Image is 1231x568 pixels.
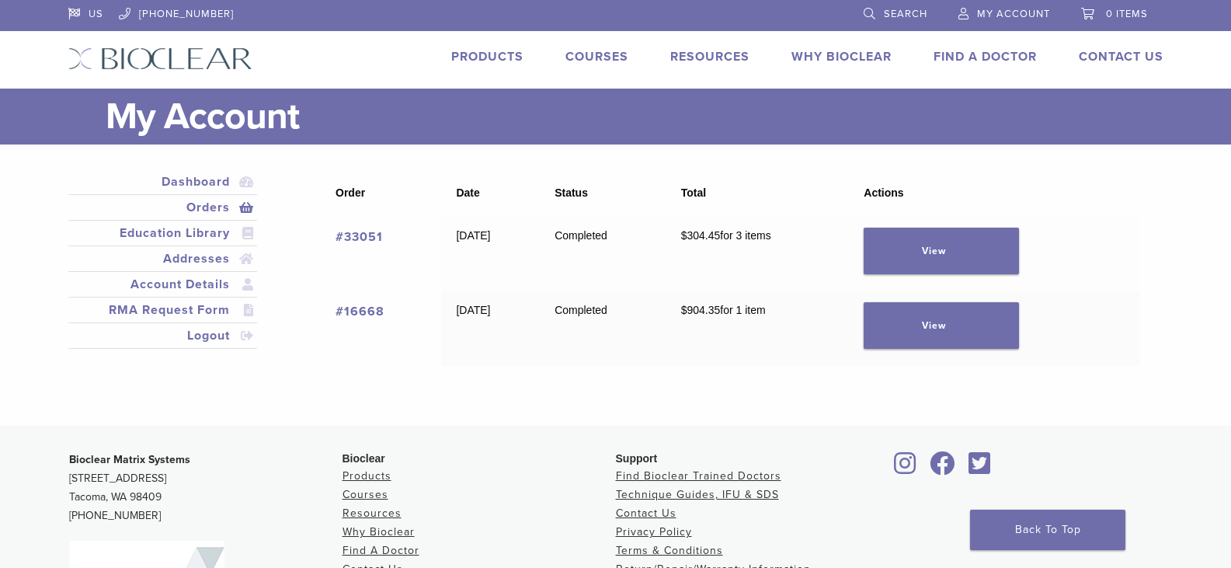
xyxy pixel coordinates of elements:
[71,224,255,242] a: Education Library
[884,8,927,20] span: Search
[539,217,666,291] td: Completed
[666,217,849,291] td: for 3 items
[71,301,255,319] a: RMA Request Form
[336,186,365,199] span: Order
[336,229,383,245] a: View order number 33051
[670,49,749,64] a: Resources
[69,453,190,466] strong: Bioclear Matrix Systems
[451,49,523,64] a: Products
[565,49,628,64] a: Courses
[864,302,1019,349] a: View order 16668
[616,507,676,520] a: Contact Us
[343,525,415,538] a: Why Bioclear
[71,249,255,268] a: Addresses
[681,186,706,199] span: Total
[71,275,255,294] a: Account Details
[977,8,1050,20] span: My Account
[69,451,343,525] p: [STREET_ADDRESS] Tacoma, WA 98409 [PHONE_NUMBER]
[666,291,849,366] td: for 1 item
[456,229,490,242] time: [DATE]
[616,488,779,501] a: Technique Guides, IFU & SDS
[864,186,903,199] span: Actions
[889,461,922,476] a: Bioclear
[343,469,391,483] a: Products
[71,198,255,217] a: Orders
[681,229,687,242] span: $
[970,510,1125,550] a: Back To Top
[1079,49,1163,64] a: Contact Us
[925,461,961,476] a: Bioclear
[934,49,1037,64] a: Find A Doctor
[616,544,723,557] a: Terms & Conditions
[681,304,687,316] span: $
[343,452,385,465] span: Bioclear
[616,525,692,538] a: Privacy Policy
[343,507,402,520] a: Resources
[681,229,721,242] span: 304.45
[616,469,781,483] a: Find Bioclear Trained Doctors
[71,326,255,345] a: Logout
[71,172,255,191] a: Dashboard
[864,228,1019,274] a: View order 33051
[68,47,252,70] img: Bioclear
[68,169,258,368] nav: Account pages
[555,186,588,199] span: Status
[964,461,996,476] a: Bioclear
[456,186,479,199] span: Date
[616,452,658,465] span: Support
[336,304,384,319] a: View order number 16668
[539,291,666,366] td: Completed
[456,304,490,316] time: [DATE]
[791,49,892,64] a: Why Bioclear
[343,488,388,501] a: Courses
[681,304,721,316] span: 904.35
[343,544,419,557] a: Find A Doctor
[1106,8,1148,20] span: 0 items
[106,89,1163,145] h1: My Account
